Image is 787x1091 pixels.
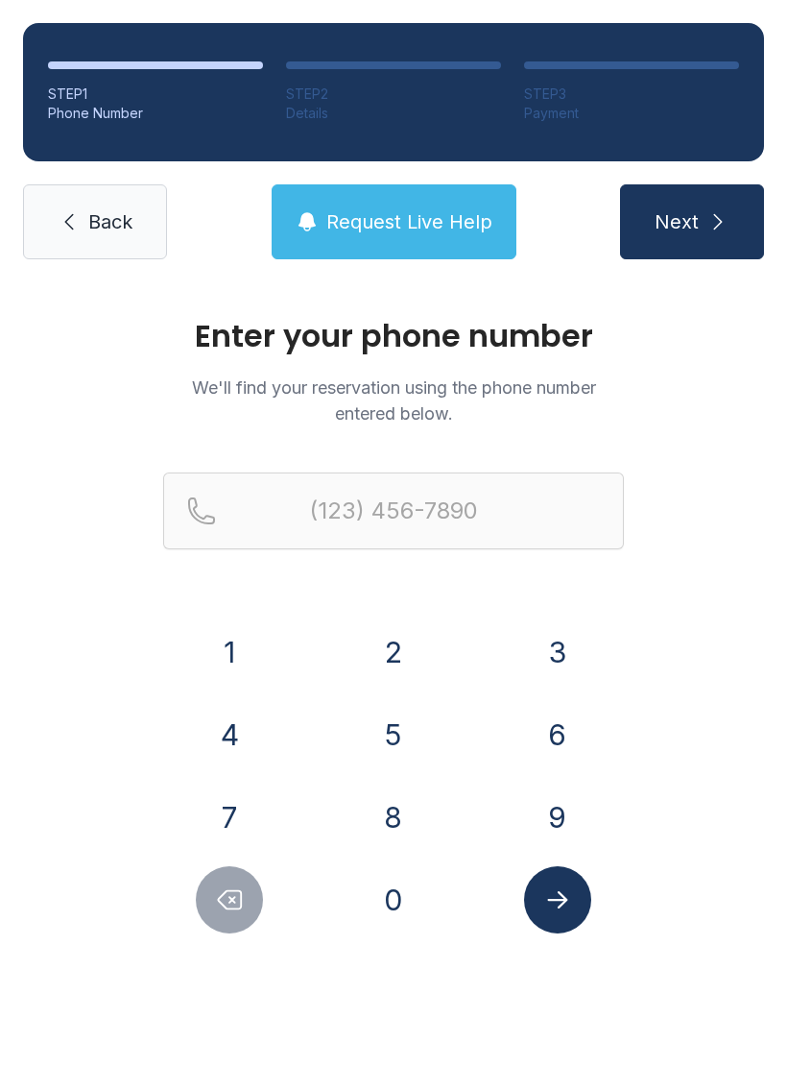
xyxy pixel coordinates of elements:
[196,866,263,933] button: Delete number
[326,208,492,235] span: Request Live Help
[524,618,591,686] button: 3
[524,85,739,104] div: STEP 3
[88,208,132,235] span: Back
[524,784,591,851] button: 9
[196,784,263,851] button: 7
[360,701,427,768] button: 5
[524,104,739,123] div: Payment
[196,701,263,768] button: 4
[524,701,591,768] button: 6
[360,784,427,851] button: 8
[48,85,263,104] div: STEP 1
[524,866,591,933] button: Submit lookup form
[163,473,624,549] input: Reservation phone number
[286,104,501,123] div: Details
[360,866,427,933] button: 0
[48,104,263,123] div: Phone Number
[655,208,699,235] span: Next
[360,618,427,686] button: 2
[286,85,501,104] div: STEP 2
[163,375,624,426] p: We'll find your reservation using the phone number entered below.
[163,321,624,352] h1: Enter your phone number
[196,618,263,686] button: 1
